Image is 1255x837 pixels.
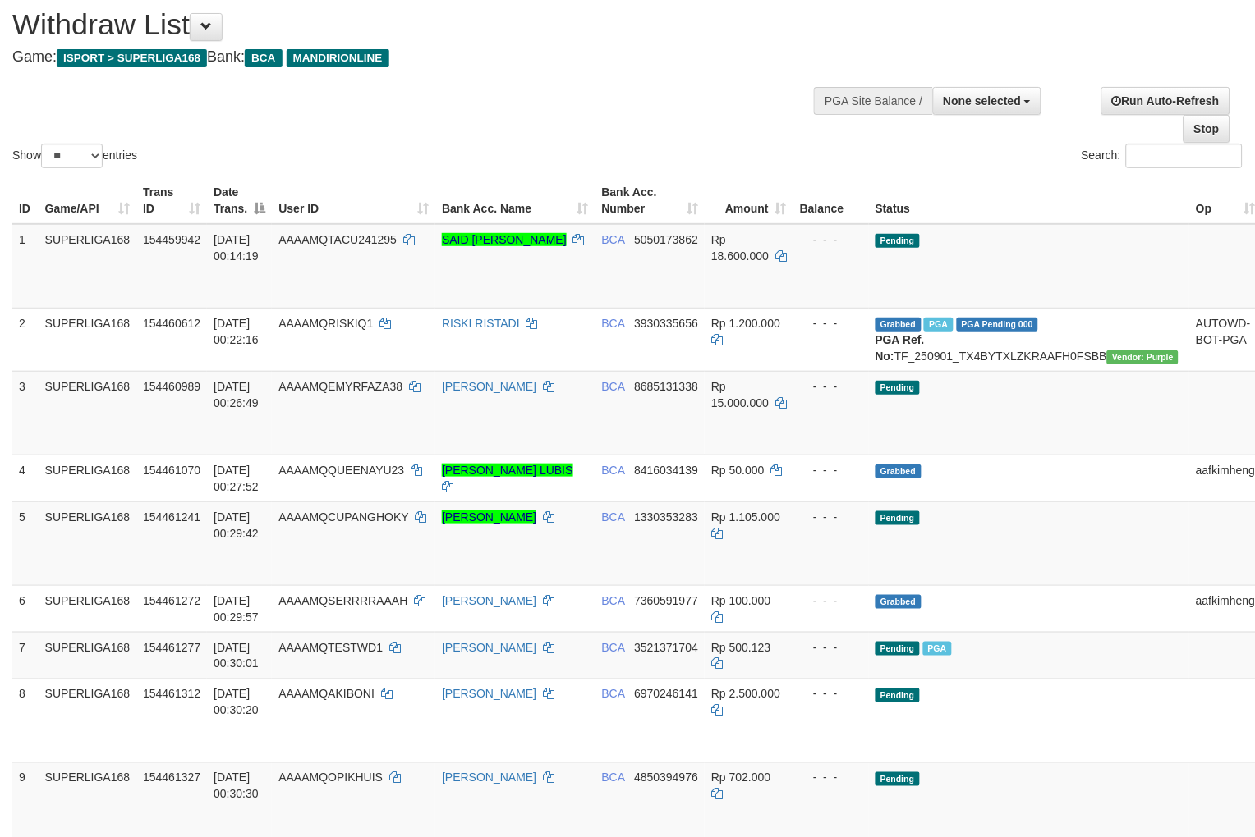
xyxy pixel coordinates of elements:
div: - - - [800,315,862,332]
div: - - - [800,378,862,395]
span: PGA Pending [957,318,1039,332]
th: Status [869,177,1190,224]
span: [DATE] 00:30:01 [214,641,259,670]
span: AAAAMQQUEENAYU23 [278,464,404,477]
td: 5 [12,501,39,585]
label: Search: [1082,144,1243,168]
span: 154461241 [143,510,200,524]
span: Rp 1.105.000 [711,510,780,524]
a: Run Auto-Refresh [1101,87,1230,115]
div: - - - [800,509,862,525]
span: Copy 5050173862 to clipboard [634,233,698,246]
span: BCA [602,380,625,393]
div: - - - [800,770,862,786]
span: BCA [602,641,625,654]
span: BCA [602,464,625,477]
td: 2 [12,308,39,371]
td: SUPERLIGA168 [39,308,137,371]
input: Search: [1126,144,1243,168]
a: [PERSON_NAME] [442,688,536,701]
a: [PERSON_NAME] LUBIS [442,464,573,477]
button: None selected [933,87,1042,115]
span: Copy 3930335656 to clipboard [634,317,698,330]
span: Copy 8685131338 to clipboard [634,380,698,393]
span: Rp 1.200.000 [711,317,780,330]
span: AAAAMQRISKIQ1 [278,317,373,330]
span: [DATE] 00:30:30 [214,771,259,801]
th: Game/API: activate to sort column ascending [39,177,137,224]
span: [DATE] 00:14:19 [214,233,259,263]
span: Rp 15.000.000 [711,380,769,409]
span: AAAAMQTESTWD1 [278,641,383,654]
span: Marked by aafmaleo [923,642,952,656]
a: [PERSON_NAME] [442,510,536,524]
label: Show entries [12,144,137,168]
a: [PERSON_NAME] [442,594,536,607]
span: Copy 1330353283 to clipboard [634,510,698,524]
span: BCA [602,594,625,607]
span: Pending [876,688,920,702]
th: Bank Acc. Number: activate to sort column ascending [595,177,706,224]
td: SUPERLIGA168 [39,679,137,762]
span: BCA [602,688,625,701]
span: Rp 702.000 [711,771,770,784]
td: SUPERLIGA168 [39,455,137,501]
a: [PERSON_NAME] [442,771,536,784]
span: [DATE] 00:30:20 [214,688,259,717]
h4: Game: Bank: [12,49,821,66]
span: [DATE] 00:26:49 [214,380,259,409]
span: Pending [876,511,920,525]
span: AAAAMQSERRRRAAAH [278,594,407,607]
td: TF_250901_TX4BYTXLZKRAAFH0FSBB [869,308,1190,371]
th: User ID: activate to sort column ascending [272,177,435,224]
span: 154459942 [143,233,200,246]
th: Date Trans.: activate to sort column descending [207,177,272,224]
td: 7 [12,632,39,679]
span: 154460989 [143,380,200,393]
td: 1 [12,224,39,309]
div: - - - [800,592,862,609]
th: Bank Acc. Name: activate to sort column ascending [435,177,595,224]
span: Grabbed [876,318,922,332]
span: Grabbed [876,595,922,609]
a: [PERSON_NAME] [442,641,536,654]
span: MANDIRIONLINE [287,49,389,67]
span: Rp 100.000 [711,594,770,607]
span: Rp 18.600.000 [711,233,769,263]
span: AAAAMQAKIBONI [278,688,375,701]
span: [DATE] 00:29:42 [214,510,259,540]
span: Vendor URL: https://trx4.1velocity.biz [1107,350,1179,364]
span: BCA [602,771,625,784]
td: SUPERLIGA168 [39,224,137,309]
h1: Withdraw List [12,8,821,41]
a: Stop [1184,115,1230,143]
span: [DATE] 00:29:57 [214,594,259,624]
span: AAAAMQTACU241295 [278,233,397,246]
th: ID [12,177,39,224]
span: 154461312 [143,688,200,701]
span: Pending [876,642,920,656]
span: Marked by aafnonsreyleab [924,318,953,332]
td: SUPERLIGA168 [39,371,137,455]
div: - - - [800,639,862,656]
span: Copy 6970246141 to clipboard [634,688,698,701]
b: PGA Ref. No: [876,333,925,363]
td: SUPERLIGA168 [39,501,137,585]
span: Rp 500.123 [711,641,770,654]
div: - - - [800,462,862,478]
td: 8 [12,679,39,762]
span: Rp 2.500.000 [711,688,780,701]
span: [DATE] 00:22:16 [214,317,259,346]
span: [DATE] 00:27:52 [214,464,259,493]
td: 3 [12,371,39,455]
span: BCA [602,317,625,330]
div: - - - [800,686,862,702]
span: Copy 3521371704 to clipboard [634,641,698,654]
span: Copy 7360591977 to clipboard [634,594,698,607]
span: AAAAMQOPIKHUIS [278,771,383,784]
td: 4 [12,455,39,501]
span: Grabbed [876,464,922,478]
td: SUPERLIGA168 [39,585,137,632]
span: 154461070 [143,464,200,477]
span: Copy 4850394976 to clipboard [634,771,698,784]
